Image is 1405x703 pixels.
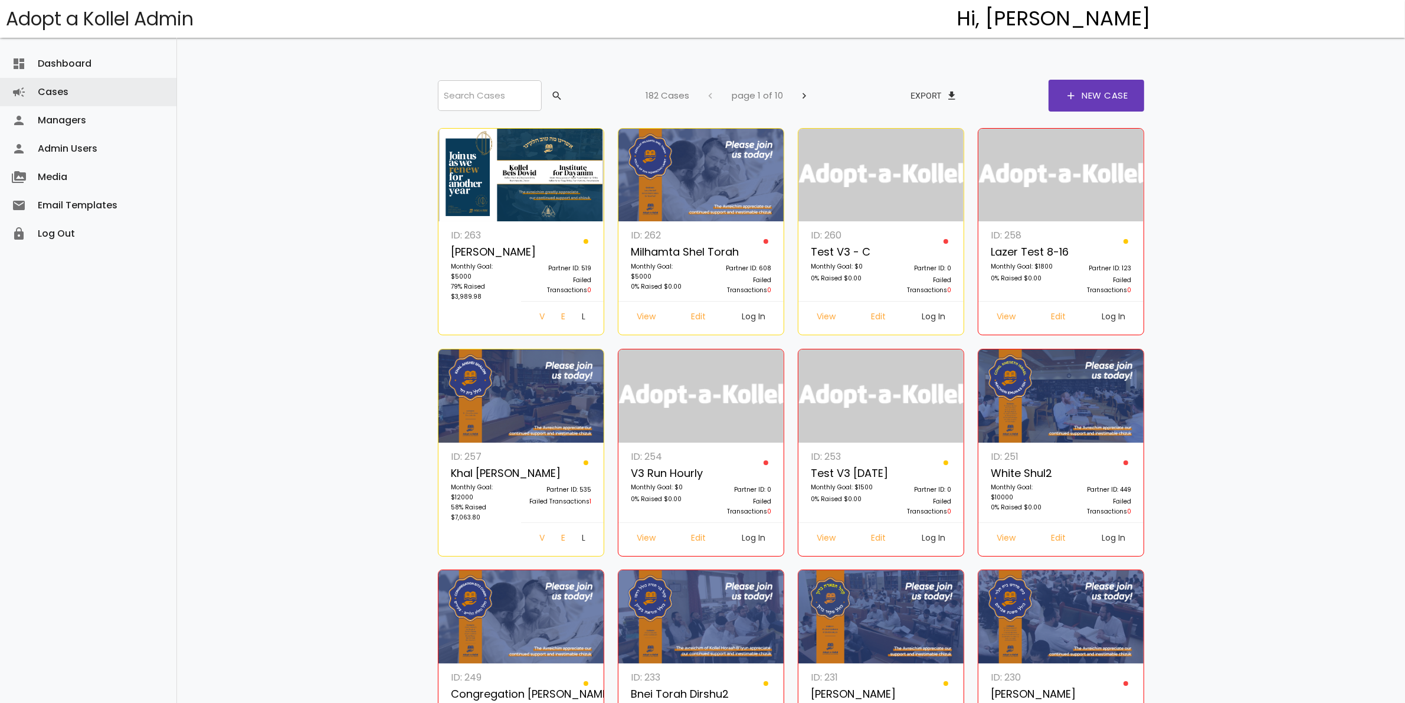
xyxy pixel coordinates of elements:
img: logonobg.png [798,129,964,222]
a: Log In [732,308,775,329]
img: nqT0rzcf2C.M5AQECmsOx.jpg [438,570,604,663]
span: add [1065,80,1077,112]
p: 58% Raised $7,063.80 [451,502,515,522]
p: Partner ID: 123 [1067,263,1131,275]
p: Failed Transactions [528,496,591,508]
i: person [12,135,26,163]
span: search [551,85,563,106]
img: z9NQUo20Gg.X4VDNcvjTb.jpg [618,129,784,222]
p: 0% Raised $0.00 [991,273,1054,285]
p: Partner ID: 449 [1067,485,1131,496]
p: ID: 260 [811,227,875,243]
p: 0% Raised $0.00 [631,494,695,506]
a: Edit [682,529,716,550]
a: ID: 258 Lazer Test 8-16 Monthly Goal: $1800 0% Raised $0.00 [984,227,1061,301]
p: Partner ID: 0 [887,485,951,496]
a: View [530,529,552,550]
p: Test v3 - c [811,243,875,261]
p: White Shul2 [991,465,1054,483]
a: addNew Case [1049,80,1144,112]
p: v3 run hourly [631,465,695,483]
a: Log In [572,308,595,329]
p: ID: 253 [811,449,875,465]
p: page 1 of 10 [732,88,783,103]
span: 0 [1127,286,1131,295]
span: file_download [946,85,958,106]
a: ID: 260 Test v3 - c Monthly Goal: $0 0% Raised $0.00 [804,227,881,301]
a: ID: 253 Test V3 [DATE] Monthly Goal: $1500 0% Raised $0.00 [804,449,881,522]
p: ID: 251 [991,449,1054,465]
p: Failed Transactions [708,275,771,295]
p: ID: 230 [991,669,1054,685]
p: Monthly Goal: $0 [811,261,875,273]
span: chevron_right [798,85,810,106]
a: Partner ID: 449 Failed Transactions0 [1061,449,1138,522]
a: Log In [912,308,955,329]
a: Partner ID: 0 Failed Transactions0 [701,449,778,522]
img: logonobg.png [798,349,964,443]
p: Partner ID: 535 [528,485,591,496]
a: Log In [572,529,595,550]
p: ID: 258 [991,227,1054,243]
img: logonobg.png [618,349,784,443]
p: Monthly Goal: $5000 [631,261,695,282]
a: Edit [862,529,896,550]
i: dashboard [12,50,26,78]
img: zYFEr1Um4q.FynfSIG0iD.jpg [438,349,604,443]
a: ID: 262 Milhamta Shel Torah Monthly Goal: $5000 0% Raised $0.00 [624,227,701,301]
p: Monthly Goal: $12000 [451,482,515,502]
a: Log In [1092,529,1135,550]
a: Edit [552,308,573,329]
a: Partner ID: 0 Failed Transactions0 [881,449,958,522]
p: Monthly Goal: $0 [631,482,695,494]
p: Monthly Goal: $5000 [451,261,515,282]
p: ID: 231 [811,669,875,685]
p: Partner ID: 519 [528,263,591,275]
p: 182 Cases [646,88,689,103]
a: View [807,308,845,329]
p: Failed Transactions [528,275,591,295]
p: 0% Raised $0.00 [631,282,695,293]
p: Monthly Goal: $1500 [811,482,875,494]
span: 0 [947,507,951,516]
a: Partner ID: 535 Failed Transactions1 [521,449,598,522]
a: Edit [682,308,716,329]
img: u0VoB9Uliv.XnN1VgpEBM.jpg [798,570,964,663]
a: Partner ID: 0 Failed Transactions0 [881,227,958,301]
a: Partner ID: 608 Failed Transactions0 [701,227,778,301]
p: Failed Transactions [887,496,951,516]
p: Failed Transactions [1067,275,1131,295]
a: Edit [862,308,896,329]
p: ID: 254 [631,449,695,465]
a: Partner ID: 123 Failed Transactions0 [1061,227,1138,301]
a: ID: 263 [PERSON_NAME] Monthly Goal: $5000 79% Raised $3,989.98 [444,227,521,308]
p: Khal [PERSON_NAME] [451,465,515,483]
p: Monthly Goal: $10000 [991,482,1054,502]
h4: Hi, [PERSON_NAME] [957,8,1151,30]
span: 0 [1127,507,1131,516]
p: Failed Transactions [887,275,951,295]
a: Log In [1092,308,1135,329]
span: 0 [767,507,771,516]
p: 79% Raised $3,989.98 [451,282,515,302]
a: View [530,308,552,329]
a: Edit [1042,308,1076,329]
a: View [987,308,1025,329]
p: Partner ID: 0 [887,263,951,275]
p: Failed Transactions [1067,496,1131,516]
p: Milhamta Shel Torah [631,243,695,261]
p: ID: 263 [451,227,515,243]
p: Partner ID: 608 [708,263,771,275]
a: Edit [1042,529,1076,550]
i: person [12,106,26,135]
p: ID: 257 [451,449,515,465]
p: Monthly Goal: $1800 [991,261,1054,273]
p: ID: 233 [631,669,695,685]
button: Exportfile_download [901,85,967,106]
p: 0% Raised $0.00 [811,273,875,285]
button: chevron_right [789,85,820,106]
span: 1 [589,497,591,506]
img: logonobg.png [978,129,1144,222]
p: Failed Transactions [708,496,771,516]
a: View [627,529,665,550]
